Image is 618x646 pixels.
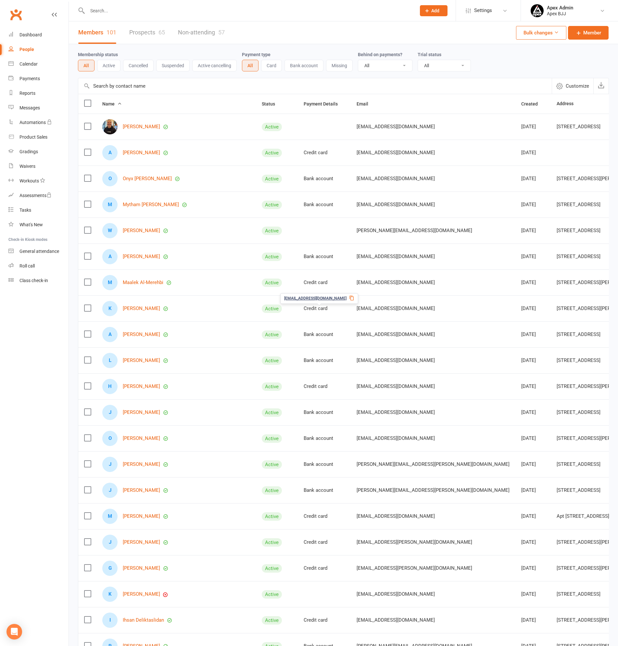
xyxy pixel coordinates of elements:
a: What's New [8,217,69,232]
a: [PERSON_NAME] [123,514,160,519]
a: [PERSON_NAME] [123,150,160,155]
div: People [19,47,34,52]
div: Abid [102,145,118,160]
a: Calendar [8,57,69,71]
div: [DATE] [521,202,545,207]
a: [PERSON_NAME] [123,591,160,597]
div: 57 [218,29,225,36]
a: Mytham [PERSON_NAME] [123,202,179,207]
button: Name [102,100,122,108]
div: General attendance [19,249,59,254]
a: [PERSON_NAME] [123,565,160,571]
div: Bank account [304,436,345,441]
label: Payment type [242,52,271,57]
a: [PERSON_NAME] [123,540,160,545]
div: Messages [19,105,40,110]
span: [EMAIL_ADDRESS][DOMAIN_NAME] [357,172,435,185]
div: Active [262,279,282,287]
div: Active [262,304,282,313]
div: Bank account [304,358,345,363]
div: 101 [107,29,116,36]
div: James Angelo [102,457,118,472]
div: Abid [102,249,118,264]
span: Status [262,101,282,106]
div: [DATE] [521,591,545,597]
div: Product Sales [19,134,47,140]
span: Name [102,101,122,106]
div: Mohamed [102,509,118,524]
button: Cancelled [123,60,154,71]
div: Credit card [304,514,345,519]
span: [PERSON_NAME][EMAIL_ADDRESS][DOMAIN_NAME] [357,224,472,237]
div: Apex Admin [547,5,573,11]
div: Automations [19,120,46,125]
a: Class kiosk mode [8,273,69,288]
div: Maalek [102,275,118,290]
div: Bank account [304,488,345,493]
span: [EMAIL_ADDRESS][DOMAIN_NAME] [357,406,435,418]
div: Roll call [19,263,35,268]
div: Active [262,512,282,521]
div: Osama [102,431,118,446]
div: Active [262,382,282,391]
div: Bank account [304,176,345,181]
div: Active [262,123,282,131]
a: [PERSON_NAME] [123,410,160,415]
a: Gradings [8,144,69,159]
div: Credit card [304,565,345,571]
a: Member [568,26,609,40]
span: [EMAIL_ADDRESS][DOMAIN_NAME] [357,614,435,626]
span: [EMAIL_ADDRESS][PERSON_NAME][DOMAIN_NAME] [357,562,472,574]
div: Credit card [304,540,345,545]
a: Reports [8,86,69,101]
a: Clubworx [8,6,24,23]
div: Credit card [304,150,345,155]
span: [PERSON_NAME][EMAIL_ADDRESS][PERSON_NAME][DOMAIN_NAME] [357,484,510,496]
button: Active [97,60,120,71]
div: [DATE] [521,124,545,130]
div: What's New [19,222,43,227]
div: Justin [102,405,118,420]
span: [EMAIL_ADDRESS][DOMAIN_NAME] [357,588,435,600]
div: [DATE] [521,176,545,181]
button: Suspended [156,60,190,71]
div: Bank account [304,332,345,337]
div: Reports [19,91,35,96]
button: Status [262,100,282,108]
input: Search by contact name [78,78,552,94]
a: Non-attending57 [178,21,225,44]
span: [EMAIL_ADDRESS][PERSON_NAME][DOMAIN_NAME] [357,536,472,548]
span: [EMAIL_ADDRESS][DOMAIN_NAME] [357,302,435,315]
div: Active [262,616,282,625]
div: [DATE] [521,617,545,623]
a: Waivers [8,159,69,174]
span: Created [521,101,545,106]
div: Ihsan [102,613,118,628]
span: [EMAIL_ADDRESS][DOMAIN_NAME] [357,380,435,392]
div: Kane [102,587,118,602]
a: [PERSON_NAME] [123,124,160,130]
div: Onyx Blake [102,171,118,186]
span: [EMAIL_ADDRESS][DOMAIN_NAME] [357,198,435,211]
a: People [8,42,69,57]
div: [DATE] [521,332,545,337]
div: Payments [19,76,40,81]
button: Created [521,100,545,108]
div: Bank account [304,410,345,415]
div: Bank account [304,462,345,467]
div: Julius Joseph [102,483,118,498]
img: Borhan [102,119,118,134]
a: Prospects65 [129,21,165,44]
div: Active [262,564,282,573]
div: [DATE] [521,306,545,311]
div: [DATE] [521,462,545,467]
div: Open Intercom Messenger [6,624,22,640]
button: Payment Details [304,100,345,108]
a: General attendance kiosk mode [8,244,69,259]
a: Dashboard [8,28,69,42]
button: Customize [552,78,593,94]
div: Tasks [19,207,31,213]
div: Assessments [19,193,52,198]
div: Kareem [102,301,118,316]
a: Onyx [PERSON_NAME] [123,176,172,181]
